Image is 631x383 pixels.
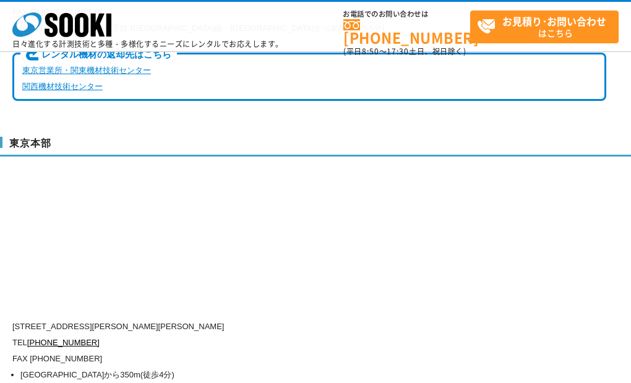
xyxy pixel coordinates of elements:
[12,335,606,351] p: TEL
[502,14,606,28] strong: お見積り･お問い合わせ
[12,351,606,367] p: FAX [PHONE_NUMBER]
[470,11,619,43] a: お見積り･お問い合わせはこちら
[343,46,466,57] span: (平日 ～ 土日、祝日除く)
[27,338,100,347] a: [PHONE_NUMBER]
[12,319,606,335] p: [STREET_ADDRESS][PERSON_NAME][PERSON_NAME]
[22,66,151,75] a: 東京営業所・関東機材技術センター
[12,40,283,48] p: 日々進化する計測技術と多種・多様化するニーズにレンタルでお応えします。
[362,46,379,57] span: 8:50
[343,19,470,45] a: [PHONE_NUMBER]
[343,11,470,18] span: お電話でのお問い合わせは
[477,11,618,42] span: はこちら
[22,82,103,91] a: 関西機材技術センター
[387,46,409,57] span: 17:30
[20,367,606,383] li: [GEOGRAPHIC_DATA]から350m(徒歩4分)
